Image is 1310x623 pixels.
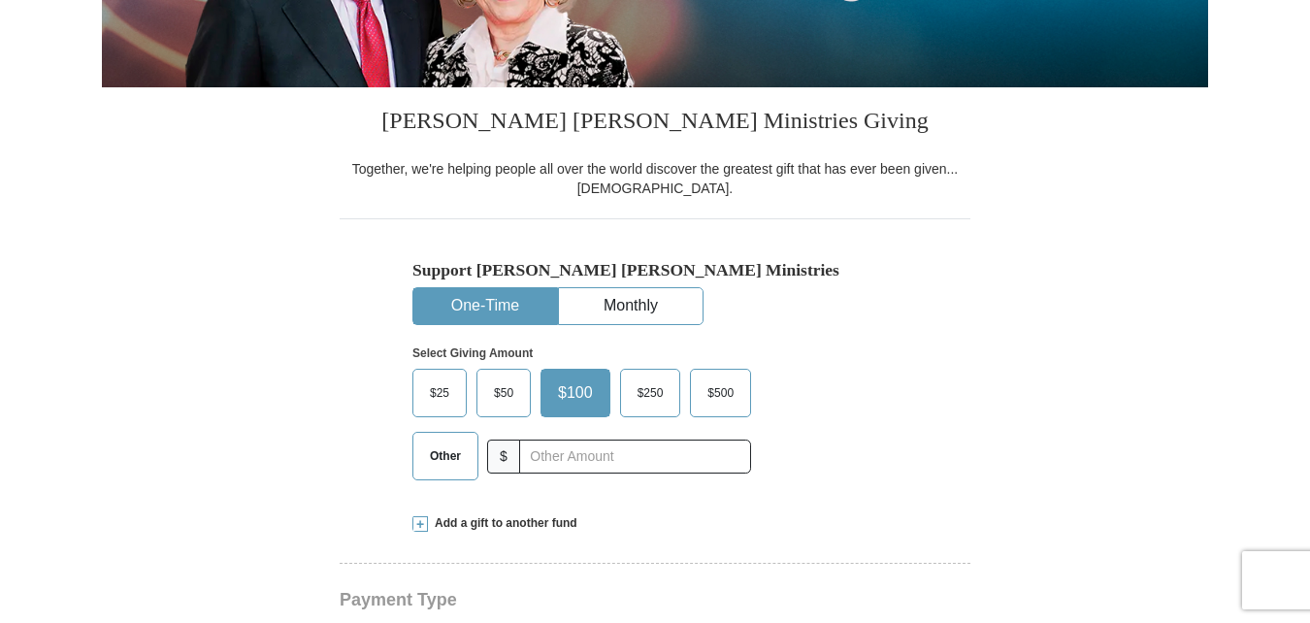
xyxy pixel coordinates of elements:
[628,378,673,408] span: $250
[412,346,533,360] strong: Select Giving Amount
[420,442,471,471] span: Other
[484,378,523,408] span: $50
[428,515,577,532] span: Add a gift to another fund
[413,288,557,324] button: One-Time
[340,159,970,198] div: Together, we're helping people all over the world discover the greatest gift that has ever been g...
[698,378,743,408] span: $500
[420,378,459,408] span: $25
[519,440,751,474] input: Other Amount
[412,260,898,280] h5: Support [PERSON_NAME] [PERSON_NAME] Ministries
[487,440,520,474] span: $
[548,378,603,408] span: $100
[340,592,970,607] h4: Payment Type
[340,87,970,159] h3: [PERSON_NAME] [PERSON_NAME] Ministries Giving
[559,288,703,324] button: Monthly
